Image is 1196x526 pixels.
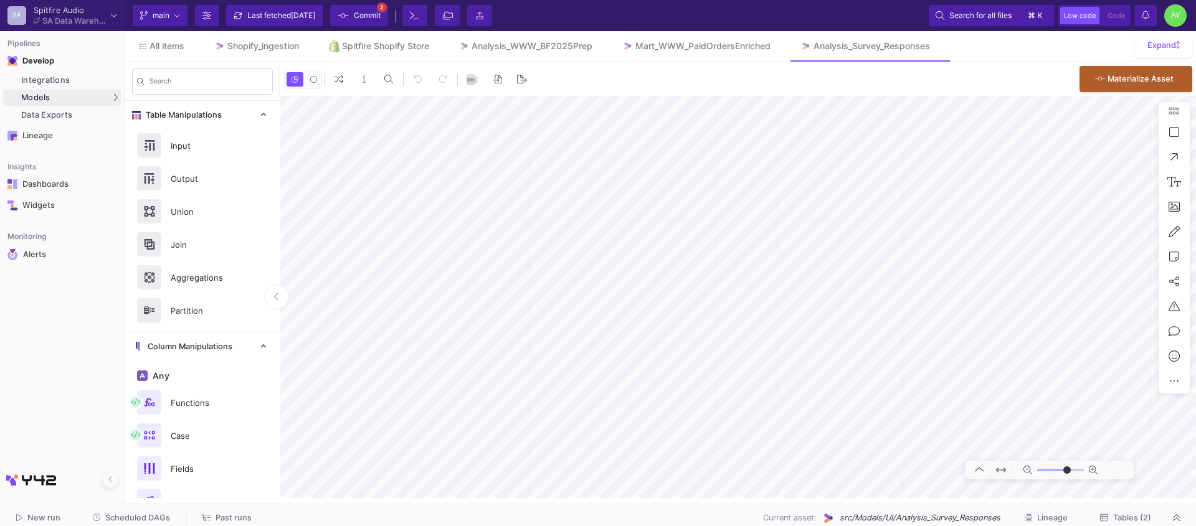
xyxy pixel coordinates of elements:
span: Lineage [1037,513,1068,522]
button: Last fetched[DATE] [226,5,323,26]
mat-expansion-panel-header: Table Manipulations [125,101,280,129]
a: Navigation iconDashboards [3,174,121,194]
img: Navigation icon [7,200,17,210]
div: Widgets [22,200,103,210]
button: ⌘k [1024,8,1048,23]
button: Code [1104,7,1129,24]
button: Output [125,162,280,195]
button: Join [125,228,280,261]
span: Materialize Asset [1108,74,1174,83]
div: Spitfire Audio [34,6,106,14]
img: UI Model [822,512,835,525]
button: Functions [125,386,280,419]
a: Integrations [3,72,121,88]
div: Last fetched [247,6,315,25]
span: Column Manipulations [143,342,232,352]
img: Tab icon [800,41,811,52]
button: AY [1160,4,1187,27]
span: Models [21,93,50,103]
button: Commit [330,5,388,26]
span: Commit [354,6,381,25]
span: Tables (2) [1113,513,1151,522]
div: Fields [163,459,249,478]
div: Shopify_ingestion [227,41,299,51]
div: SA Data Warehouse [42,17,106,25]
button: Low code [1060,7,1099,24]
mat-expansion-panel-header: Navigation iconDevelop [3,51,121,71]
span: Scheduled DAGs [105,513,170,522]
img: Tab icon [329,40,339,52]
div: Alerts [23,249,104,260]
input: Search [149,79,268,88]
div: Aggregations [163,268,249,287]
div: Spitfire Shopify Store [342,41,429,51]
div: Lineage [22,131,103,141]
div: Case [163,426,249,445]
img: Navigation icon [7,249,18,260]
button: Partition [125,294,280,327]
div: Develop [22,56,41,66]
img: Navigation icon [7,131,17,141]
div: Table Manipulations [125,129,280,332]
mat-expansion-panel-header: Column Manipulations [125,332,280,360]
div: Integrations [21,75,118,85]
span: main [153,6,169,25]
span: Code [1108,11,1125,20]
span: Any [150,371,169,381]
a: Data Exports [3,107,121,123]
img: Tab icon [622,41,633,52]
div: Union [163,202,249,221]
span: New run [27,513,60,522]
span: ⌘ [1028,8,1035,23]
img: Tab icon [214,41,225,52]
div: AY [1164,4,1187,27]
button: Aggregations [125,261,280,294]
span: All items [149,41,184,51]
a: Navigation iconWidgets [3,195,121,215]
div: Data Exports [21,110,118,120]
a: Navigation iconLineage [3,126,121,146]
div: Partition [163,301,249,320]
button: main [133,5,187,26]
button: Union [125,195,280,228]
img: Navigation icon [7,56,17,66]
div: Output [163,169,249,188]
button: Case [125,419,280,452]
div: Analysis_Survey_Responses [814,41,930,51]
span: Current asset: [763,512,817,524]
button: Input [125,129,280,162]
span: Past runs [216,513,252,522]
span: Table Manipulations [141,110,222,120]
button: Fields [125,452,280,485]
div: Functions [163,393,249,412]
div: Mart_WWW_PaidOrdersEnriched [635,41,771,51]
span: [DATE] [291,11,315,20]
img: Tab icon [459,41,470,52]
span: Low code [1064,11,1096,20]
div: Join [163,235,249,254]
div: Dashboards [22,179,103,189]
span: k [1038,8,1043,23]
div: Analysis_WWW_BF2025Prep [472,41,592,51]
div: Replace [163,492,249,511]
button: Search for all files⌘k [929,5,1055,26]
span: Search for all files [949,6,1012,25]
div: Input [163,136,249,155]
a: Navigation iconAlerts [3,244,121,265]
button: Replace [125,485,280,518]
div: SA [7,6,26,25]
img: Navigation icon [7,179,17,189]
span: src/Models/UI/Analysis_Survey_Responses [840,512,1000,524]
button: Materialize Asset [1080,66,1192,92]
